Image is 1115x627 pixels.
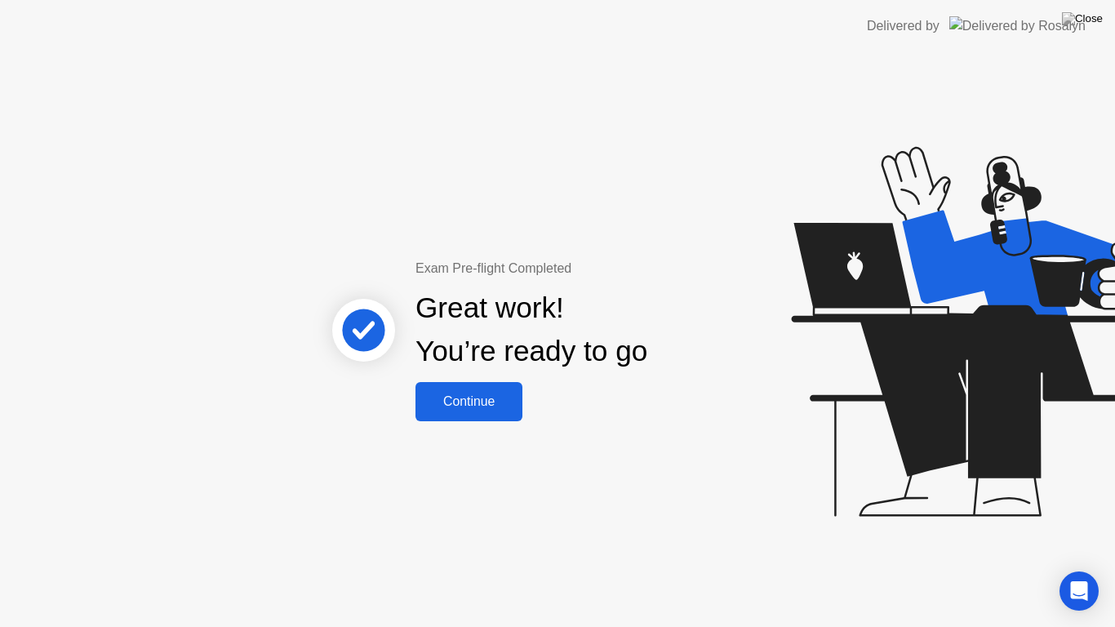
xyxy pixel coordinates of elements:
[420,394,518,409] div: Continue
[1059,571,1099,611] div: Open Intercom Messenger
[415,259,753,278] div: Exam Pre-flight Completed
[415,382,522,421] button: Continue
[867,16,940,36] div: Delivered by
[949,16,1086,35] img: Delivered by Rosalyn
[415,287,647,373] div: Great work! You’re ready to go
[1062,12,1103,25] img: Close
